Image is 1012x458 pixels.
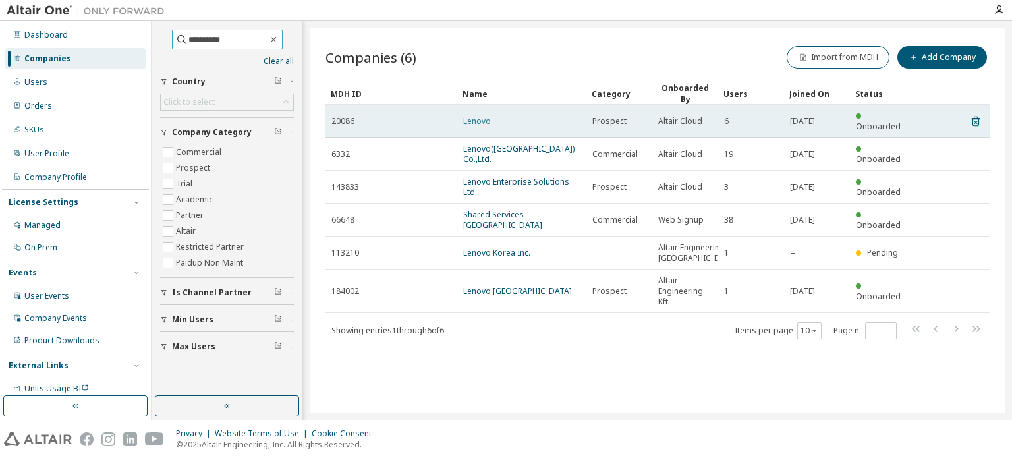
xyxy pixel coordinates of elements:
[80,432,94,446] img: facebook.svg
[801,326,818,336] button: 10
[176,160,213,176] label: Prospect
[735,322,822,339] span: Items per page
[4,432,72,446] img: altair_logo.svg
[856,121,901,132] span: Onboarded
[172,127,252,138] span: Company Category
[160,332,294,361] button: Max Users
[723,83,779,104] div: Users
[172,314,213,325] span: Min Users
[463,209,542,231] a: Shared Services [GEOGRAPHIC_DATA]
[331,182,359,192] span: 143833
[172,341,215,352] span: Max Users
[724,149,733,159] span: 19
[161,94,293,110] div: Click to select
[160,278,294,307] button: Is Channel Partner
[833,322,897,339] span: Page n.
[24,77,47,88] div: Users
[463,176,569,198] a: Lenovo Enterprise Solutions Ltd.
[123,432,137,446] img: linkedin.svg
[145,432,164,446] img: youtube.svg
[592,286,627,297] span: Prospect
[274,127,282,138] span: Clear filter
[24,53,71,64] div: Companies
[331,149,350,159] span: 6332
[658,116,702,127] span: Altair Cloud
[658,149,702,159] span: Altair Cloud
[24,313,87,324] div: Company Events
[658,243,737,264] span: Altair Engineering [GEOGRAPHIC_DATA]
[9,197,78,208] div: License Settings
[463,115,491,127] a: Lenovo
[331,286,359,297] span: 184002
[172,287,252,298] span: Is Channel Partner
[312,428,379,439] div: Cookie Consent
[24,291,69,301] div: User Events
[724,116,729,127] span: 6
[101,432,115,446] img: instagram.svg
[24,243,57,253] div: On Prem
[856,154,901,165] span: Onboarded
[24,220,61,231] div: Managed
[724,286,729,297] span: 1
[790,149,815,159] span: [DATE]
[658,182,702,192] span: Altair Cloud
[331,215,354,225] span: 66648
[856,186,901,198] span: Onboarded
[160,305,294,334] button: Min Users
[172,76,206,87] span: Country
[790,215,815,225] span: [DATE]
[176,239,246,255] label: Restricted Partner
[176,192,215,208] label: Academic
[24,125,44,135] div: SKUs
[856,291,901,302] span: Onboarded
[176,208,206,223] label: Partner
[592,182,627,192] span: Prospect
[658,275,712,307] span: Altair Engineering Kft.
[215,428,312,439] div: Website Terms of Use
[176,144,224,160] label: Commercial
[24,383,89,394] span: Units Usage BI
[658,215,704,225] span: Web Signup
[787,46,889,69] button: Import from MDH
[789,83,845,104] div: Joined On
[24,172,87,183] div: Company Profile
[897,46,987,69] button: Add Company
[274,76,282,87] span: Clear filter
[592,149,638,159] span: Commercial
[592,116,627,127] span: Prospect
[9,360,69,371] div: External Links
[463,285,572,297] a: Lenovo [GEOGRAPHIC_DATA]
[176,223,198,239] label: Altair
[856,219,901,231] span: Onboarded
[724,248,729,258] span: 1
[176,428,215,439] div: Privacy
[331,325,444,336] span: Showing entries 1 through 6 of 6
[592,215,638,225] span: Commercial
[176,439,379,450] p: © 2025 Altair Engineering, Inc. All Rights Reserved.
[24,335,99,346] div: Product Downloads
[274,314,282,325] span: Clear filter
[160,118,294,147] button: Company Category
[855,83,911,104] div: Status
[9,268,37,278] div: Events
[331,116,354,127] span: 20086
[790,248,795,258] span: --
[160,67,294,96] button: Country
[176,255,246,271] label: Paidup Non Maint
[331,248,359,258] span: 113210
[463,143,575,165] a: Lenovo([GEOGRAPHIC_DATA]) Co.,Ltd.
[331,83,452,104] div: MDH ID
[176,176,195,192] label: Trial
[274,341,282,352] span: Clear filter
[867,247,898,258] span: Pending
[24,101,52,111] div: Orders
[7,4,171,17] img: Altair One
[24,30,68,40] div: Dashboard
[24,148,69,159] div: User Profile
[592,83,647,104] div: Category
[274,287,282,298] span: Clear filter
[724,215,733,225] span: 38
[790,182,815,192] span: [DATE]
[463,83,581,104] div: Name
[790,116,815,127] span: [DATE]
